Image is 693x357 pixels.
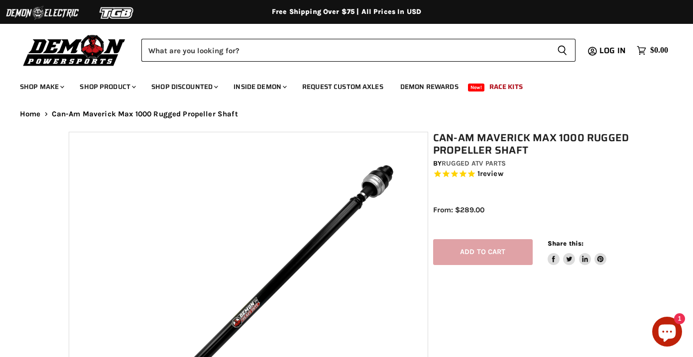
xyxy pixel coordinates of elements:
[468,84,485,91] span: New!
[480,170,503,178] span: review
[295,77,391,97] a: Request Custom Axles
[599,44,626,57] span: Log in
[433,132,629,157] h1: Can-Am Maverick Max 1000 Rugged Propeller Shaft
[433,205,484,214] span: From: $289.00
[141,39,549,62] input: Search
[632,43,673,58] a: $0.00
[650,46,668,55] span: $0.00
[649,317,685,349] inbox-online-store-chat: Shopify online store chat
[549,39,576,62] button: Search
[141,39,576,62] form: Product
[20,32,129,68] img: Demon Powersports
[12,73,666,97] ul: Main menu
[72,77,142,97] a: Shop Product
[80,3,154,22] img: TGB Logo 2
[442,159,506,168] a: Rugged ATV Parts
[144,77,224,97] a: Shop Discounted
[548,239,607,266] aside: Share this:
[548,240,583,247] span: Share this:
[482,77,530,97] a: Race Kits
[433,158,629,169] div: by
[20,110,41,118] a: Home
[477,170,503,178] span: 1 reviews
[393,77,466,97] a: Demon Rewards
[52,110,238,118] span: Can-Am Maverick Max 1000 Rugged Propeller Shaft
[595,46,632,55] a: Log in
[5,3,80,22] img: Demon Electric Logo 2
[226,77,293,97] a: Inside Demon
[12,77,70,97] a: Shop Make
[433,169,629,179] span: Rated 5.0 out of 5 stars 1 reviews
